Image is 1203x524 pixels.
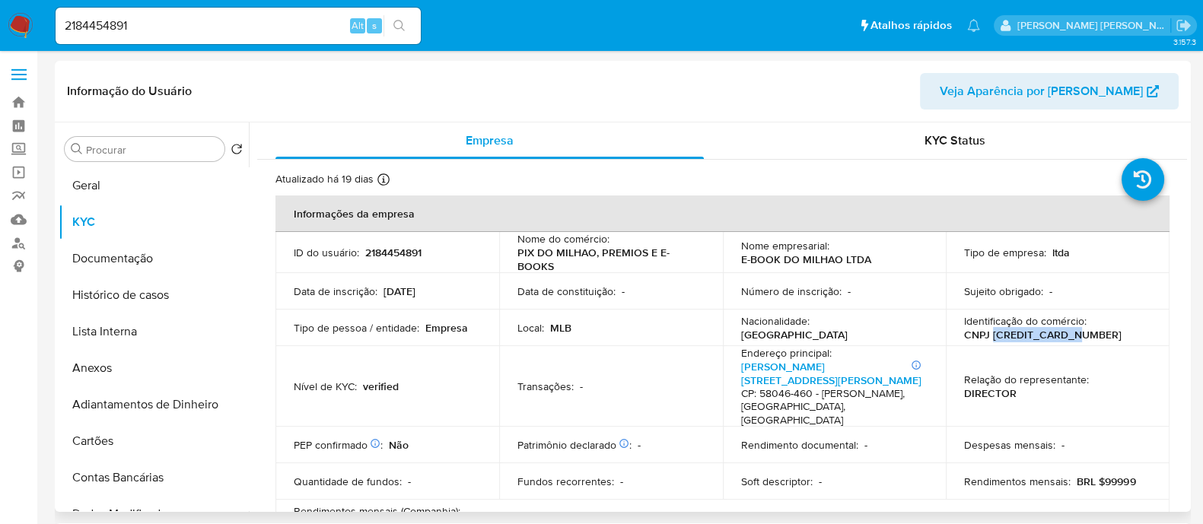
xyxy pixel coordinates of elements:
[389,438,409,452] p: Não
[56,16,421,36] input: Pesquise usuários ou casos...
[940,73,1143,110] span: Veja Aparência por [PERSON_NAME]
[920,73,1179,110] button: Veja Aparência por [PERSON_NAME]
[964,246,1046,259] p: Tipo de empresa :
[517,246,699,273] p: PIX DO MILHAO, PREMIOS E E-BOOKS
[964,328,1122,341] p: CNPJ [CREDIT_CARD_NUMBER]
[59,204,249,240] button: KYC
[741,438,858,452] p: Rendimento documental :
[741,252,871,266] p: E-BOOK DO MILHAO LTDA
[59,459,249,496] button: Contas Bancárias
[517,232,609,246] p: Nome do comércio :
[294,321,419,335] p: Tipo de pessoa / entidade :
[372,18,377,33] span: s
[59,313,249,350] button: Lista Interna
[363,380,399,393] p: verified
[580,380,583,393] p: -
[622,284,625,298] p: -
[741,314,810,328] p: Nacionalidade :
[275,195,1170,232] th: Informações da empresa
[59,386,249,423] button: Adiantamentos de Dinheiro
[741,284,842,298] p: Número de inscrição :
[741,387,922,427] h4: CP: 58046-460 - [PERSON_NAME], [GEOGRAPHIC_DATA], [GEOGRAPHIC_DATA]
[638,438,641,452] p: -
[408,475,411,488] p: -
[964,314,1087,328] p: Identificação do comércio :
[1049,284,1052,298] p: -
[59,240,249,277] button: Documentação
[1176,17,1192,33] a: Sair
[1052,246,1070,259] p: ltda
[466,132,514,149] span: Empresa
[294,504,460,518] p: Rendimentos mensais (Companhia) :
[275,172,374,186] p: Atualizado há 19 dias
[964,373,1089,386] p: Relação do representante :
[365,246,422,259] p: 2184454891
[741,346,832,360] p: Endereço principal :
[59,423,249,459] button: Cartões
[819,475,822,488] p: -
[550,321,571,335] p: MLB
[517,321,544,335] p: Local :
[294,284,377,298] p: Data de inscrição :
[848,284,851,298] p: -
[294,438,383,452] p: PEP confirmado :
[517,475,614,488] p: Fundos recorrentes :
[86,143,218,157] input: Procurar
[964,438,1055,452] p: Despesas mensais :
[383,15,415,37] button: search-icon
[964,475,1071,488] p: Rendimentos mensais :
[59,350,249,386] button: Anexos
[925,132,985,149] span: KYC Status
[967,19,980,32] a: Notificações
[294,246,359,259] p: ID do usuário :
[1077,475,1135,488] p: BRL $99999
[59,167,249,204] button: Geral
[517,284,616,298] p: Data de constituição :
[1061,438,1065,452] p: -
[741,239,829,252] p: Nome empresarial :
[425,321,468,335] p: Empresa
[517,380,574,393] p: Transações :
[964,284,1043,298] p: Sujeito obrigado :
[59,277,249,313] button: Histórico de casos
[383,284,415,298] p: [DATE]
[294,380,357,393] p: Nível de KYC :
[352,18,364,33] span: Alt
[870,17,952,33] span: Atalhos rápidos
[741,475,813,488] p: Soft descriptor :
[864,438,867,452] p: -
[620,475,623,488] p: -
[741,328,848,341] p: [GEOGRAPHIC_DATA]
[294,475,402,488] p: Quantidade de fundos :
[71,143,83,155] button: Procurar
[741,359,921,388] a: [PERSON_NAME][STREET_ADDRESS][PERSON_NAME]
[964,386,1017,400] p: DIRECTOR
[1017,18,1171,33] p: anna.almeida@mercadopago.com.br
[67,84,192,99] h1: Informação do Usuário
[231,143,243,160] button: Retornar ao pedido padrão
[517,438,632,452] p: Patrimônio declarado :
